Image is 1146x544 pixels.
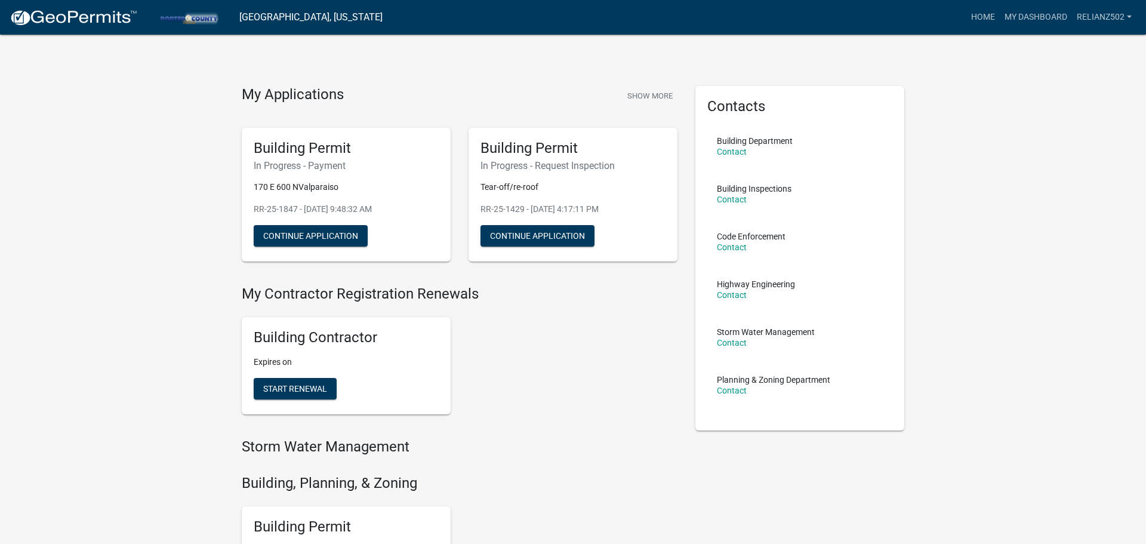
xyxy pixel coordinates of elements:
[480,181,666,193] p: Tear-off/re-roof
[254,140,439,157] h5: Building Permit
[717,147,747,156] a: Contact
[254,518,439,536] h5: Building Permit
[480,225,594,247] button: Continue Application
[480,140,666,157] h5: Building Permit
[717,137,793,145] p: Building Department
[254,203,439,216] p: RR-25-1847 - [DATE] 9:48:32 AM
[242,285,677,424] wm-registration-list-section: My Contractor Registration Renewals
[1072,6,1136,29] a: Relianz502
[717,386,747,395] a: Contact
[242,438,677,456] h4: Storm Water Management
[480,203,666,216] p: RR-25-1429 - [DATE] 4:17:11 PM
[623,86,677,106] button: Show More
[254,160,439,171] h6: In Progress - Payment
[966,6,1000,29] a: Home
[717,242,747,252] a: Contact
[717,195,747,204] a: Contact
[242,475,677,492] h4: Building, Planning, & Zoning
[480,160,666,171] h6: In Progress - Request Inspection
[242,86,344,104] h4: My Applications
[1000,6,1072,29] a: My Dashboard
[717,376,830,384] p: Planning & Zoning Department
[707,98,892,115] h5: Contacts
[717,185,791,193] p: Building Inspections
[254,225,368,247] button: Continue Application
[242,285,677,303] h4: My Contractor Registration Renewals
[717,290,747,300] a: Contact
[147,9,230,25] img: Porter County, Indiana
[717,280,795,288] p: Highway Engineering
[254,378,337,399] button: Start Renewal
[717,338,747,348] a: Contact
[254,356,439,368] p: Expires on
[239,7,383,27] a: [GEOGRAPHIC_DATA], [US_STATE]
[717,328,815,336] p: Storm Water Management
[263,384,327,394] span: Start Renewal
[717,232,785,241] p: Code Enforcement
[254,329,439,346] h5: Building Contractor
[254,181,439,193] p: 170 E 600 NValparaiso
